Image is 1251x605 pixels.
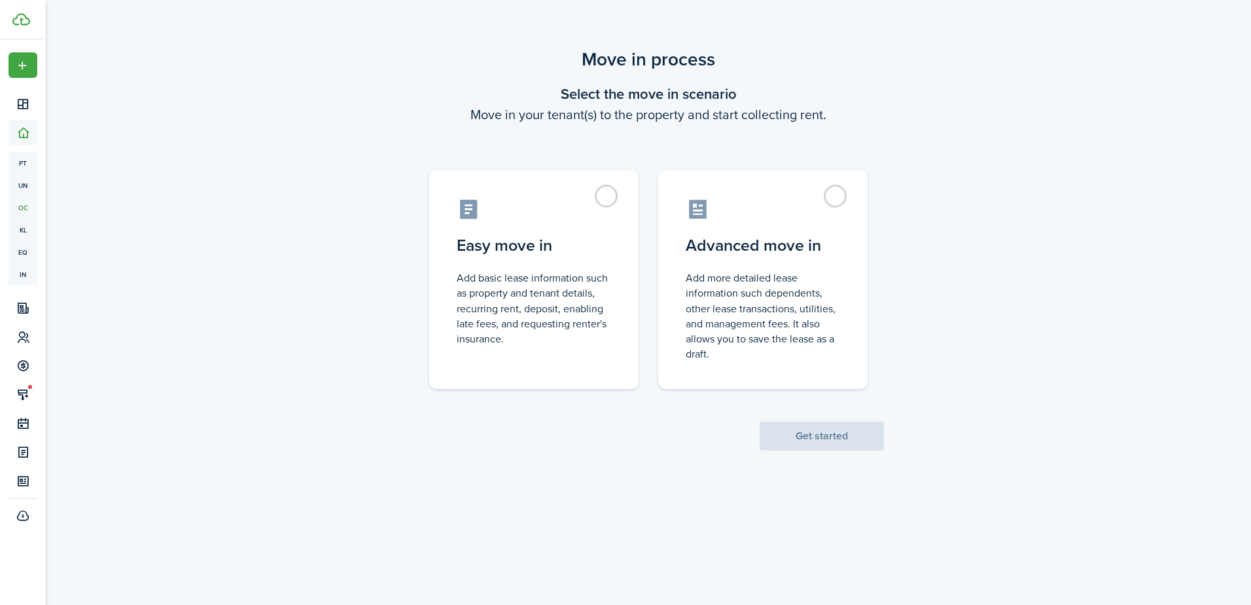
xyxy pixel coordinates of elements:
a: eq [9,241,37,263]
control-radio-card-title: Easy move in [457,234,611,257]
a: pt [9,152,37,174]
control-radio-card-description: Add more detailed lease information such dependents, other lease transactions, utilities, and man... [686,270,840,361]
control-radio-card-description: Add basic lease information such as property and tenant details, recurring rent, deposit, enablin... [457,270,611,346]
wizard-step-header-title: Select the move in scenario [413,83,884,105]
scenario-title: Move in process [413,46,884,73]
button: Open menu [9,52,37,78]
wizard-step-header-description: Move in your tenant(s) to the property and start collecting rent. [413,105,884,124]
img: TenantCloud [12,13,30,26]
control-radio-card-title: Advanced move in [686,234,840,257]
a: in [9,263,37,285]
a: un [9,174,37,196]
a: kl [9,219,37,241]
a: oc [9,196,37,219]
